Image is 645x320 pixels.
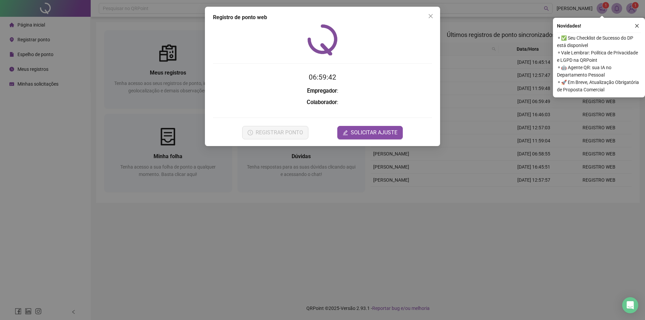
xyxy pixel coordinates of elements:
button: REGISTRAR PONTO [242,126,308,139]
span: edit [343,130,348,135]
h3: : [213,98,432,107]
span: SOLICITAR AJUSTE [351,129,397,137]
strong: Colaborador [307,99,337,105]
span: ⚬ 🤖 Agente QR: sua IA no Departamento Pessoal [557,64,641,79]
time: 06:59:42 [309,73,336,81]
div: Open Intercom Messenger [622,297,638,313]
span: close [428,13,433,19]
button: editSOLICITAR AJUSTE [337,126,403,139]
span: close [635,24,639,28]
strong: Empregador [307,88,337,94]
img: QRPoint [307,24,338,55]
span: Novidades ! [557,22,581,30]
button: Close [425,11,436,21]
span: ⚬ Vale Lembrar: Política de Privacidade e LGPD na QRPoint [557,49,641,64]
div: Registro de ponto web [213,13,432,21]
h3: : [213,87,432,95]
span: ⚬ ✅ Seu Checklist de Sucesso do DP está disponível [557,34,641,49]
span: ⚬ 🚀 Em Breve, Atualização Obrigatória de Proposta Comercial [557,79,641,93]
